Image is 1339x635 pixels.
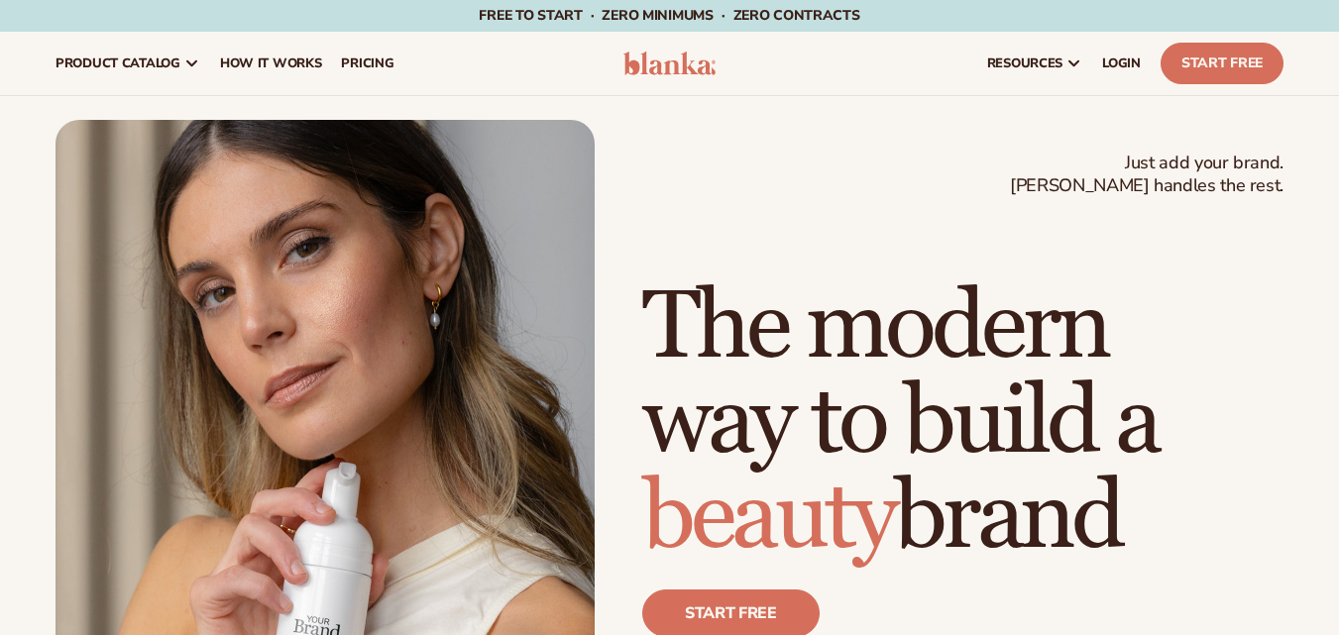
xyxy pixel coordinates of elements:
[220,55,322,71] span: How It Works
[1161,43,1283,84] a: Start Free
[479,6,859,25] span: Free to start · ZERO minimums · ZERO contracts
[977,32,1092,95] a: resources
[56,55,180,71] span: product catalog
[46,32,210,95] a: product catalog
[1102,55,1141,71] span: LOGIN
[1010,152,1283,198] span: Just add your brand. [PERSON_NAME] handles the rest.
[341,55,393,71] span: pricing
[987,55,1062,71] span: resources
[623,52,717,75] img: logo
[331,32,403,95] a: pricing
[642,280,1283,566] h1: The modern way to build a brand
[1092,32,1151,95] a: LOGIN
[642,460,894,576] span: beauty
[210,32,332,95] a: How It Works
